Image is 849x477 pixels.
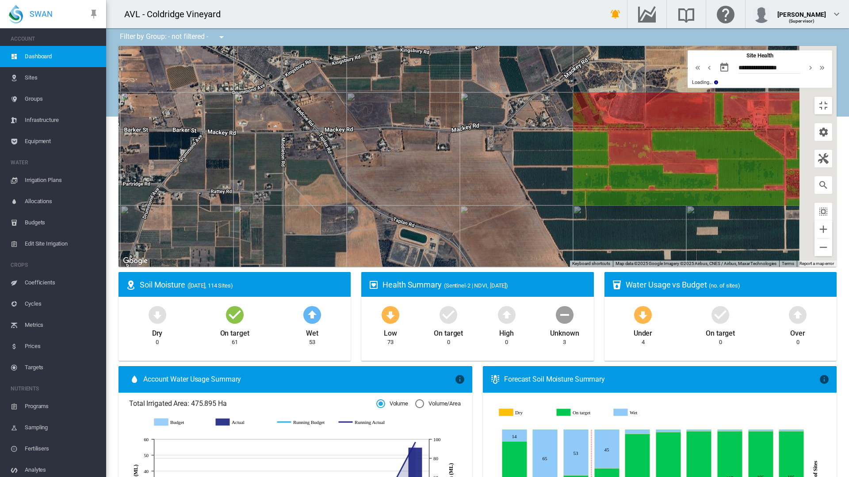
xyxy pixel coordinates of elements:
md-icon: icon-chevron-double-right [817,62,827,73]
md-icon: icon-information [455,374,465,385]
span: Loading... [692,79,713,85]
div: Dry [152,325,163,338]
md-icon: icon-chevron-double-left [693,62,703,73]
span: Cycles [25,293,99,314]
button: icon-chevron-double-left [692,62,704,73]
div: Low [384,325,397,338]
div: Unknown [550,325,579,338]
md-icon: icon-checkbox-marked-circle [710,304,731,325]
md-icon: icon-cog [818,127,829,137]
md-icon: icon-cup-water [612,280,622,290]
div: Water Usage vs Budget [626,279,830,290]
tspan: 50 [144,453,149,458]
button: icon-chevron-double-right [816,62,828,73]
span: (Supervisor) [789,19,815,23]
div: On target [706,325,735,338]
button: icon-select-all [815,203,832,220]
div: 0 [719,338,722,346]
g: Wet Oct 17, 2025 2 [686,430,711,432]
tspan: 100 [433,437,441,442]
g: Wet [613,409,664,416]
span: Infrastructure [25,110,99,131]
span: Allocations [25,191,99,212]
div: On target [220,325,249,338]
span: Programs [25,396,99,417]
md-icon: icon-checkbox-marked-circle [224,304,245,325]
span: Fertilisers [25,438,99,459]
md-icon: icon-menu-down [216,32,227,42]
md-radio-button: Volume [376,400,408,408]
g: Wet Oct 20, 2025 2 [779,430,803,432]
div: Forecast Soil Moisture Summary [504,375,819,384]
span: ([DATE], 114 Sites) [187,282,233,289]
g: Wet Oct 11, 2025 14 [502,430,527,442]
span: (no. of sites) [709,282,740,289]
button: md-calendar [715,59,733,76]
button: icon-chevron-left [704,62,715,73]
div: 0 [447,338,450,346]
span: Targets [25,357,99,378]
tspan: 80 [433,456,438,461]
span: Prices [25,336,99,357]
md-icon: icon-information [713,79,719,86]
div: 0 [505,338,508,346]
button: Keyboard shortcuts [572,261,610,267]
div: 61 [232,338,238,346]
div: 3 [563,338,566,346]
span: Edit Site Irrigation [25,233,99,254]
div: 0 [156,338,159,346]
div: Under [634,325,653,338]
md-icon: icon-heart-box-outline [368,280,379,290]
span: Account Water Usage Summary [143,375,455,384]
md-icon: icon-bell-ring [610,9,621,19]
span: Map data ©2025 Google Imagery ©2025 Airbus, CNES / Airbus, Maxar Technologies [616,261,776,266]
g: Wet Oct 16, 2025 3 [656,430,681,432]
div: On target [434,325,463,338]
span: ACCOUNT [11,32,99,46]
span: Site Health [746,52,773,59]
g: On target [556,409,607,416]
img: Google [121,255,150,267]
tspan: 40 [144,469,149,474]
g: Wet Oct 13, 2025 53 [563,430,588,476]
div: Wet [306,325,318,338]
img: profile.jpg [753,5,770,23]
g: Wet Oct 15, 2025 5 [625,430,650,434]
md-icon: icon-pin [88,9,99,19]
span: Dashboard [25,46,99,67]
span: Sites [25,67,99,88]
tspan: 60 [144,437,149,442]
span: WATER [11,155,99,170]
span: Groups [25,88,99,110]
md-icon: icon-arrow-up-bold-circle [787,304,808,325]
div: 0 [796,338,799,346]
md-icon: icon-map-marker-radius [126,280,136,290]
span: NUTRIENTS [11,382,99,396]
span: Sampling [25,417,99,438]
div: AVL - Coldridge Vineyard [124,8,229,20]
button: icon-bell-ring [607,5,624,23]
md-icon: Go to the Data Hub [636,9,658,19]
button: icon-magnify [815,176,832,194]
span: Coefficients [25,272,99,293]
button: icon-menu-down [213,28,230,46]
span: Irrigation Plans [25,170,99,191]
md-icon: icon-select-all [818,206,829,217]
a: Open this area in Google Maps (opens a new window) [121,255,150,267]
a: Terms [782,261,794,266]
md-icon: Search the knowledge base [676,9,697,19]
circle: Running Actual Oct 13 97.07 [413,440,417,443]
span: (Sentinel-2 | NDVI, [DATE]) [444,282,508,289]
g: Actual [216,418,268,426]
md-icon: icon-minus-circle [554,304,575,325]
md-radio-button: Volume/Area [415,400,461,408]
md-icon: icon-thermometer-lines [490,374,501,385]
span: Metrics [25,314,99,336]
div: 73 [387,338,394,346]
div: Health Summary [382,279,586,290]
span: Budgets [25,212,99,233]
md-icon: icon-arrow-down-bold-circle [147,304,168,325]
div: Over [790,325,805,338]
span: Total Irrigated Area: 475.895 Ha [129,399,376,409]
md-icon: icon-checkbox-marked-circle [438,304,459,325]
